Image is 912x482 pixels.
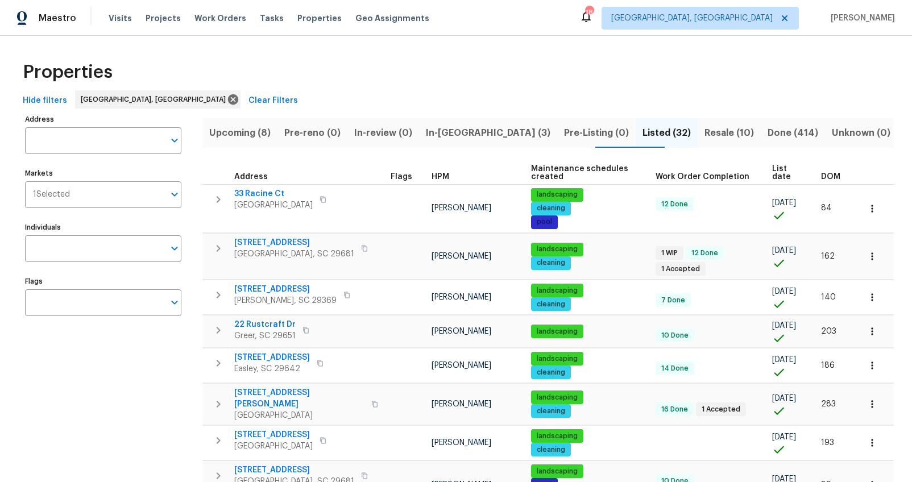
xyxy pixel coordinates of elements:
span: cleaning [532,368,570,377]
span: [GEOGRAPHIC_DATA] [234,200,313,211]
span: In-review (0) [354,125,412,141]
span: Pre-reno (0) [284,125,341,141]
span: 283 [821,400,836,408]
span: 1 Selected [33,190,70,200]
span: [STREET_ADDRESS] [234,284,337,295]
span: [PERSON_NAME] [432,439,491,447]
button: Clear Filters [244,90,302,111]
span: cleaning [532,203,570,213]
span: [PERSON_NAME] [432,361,491,369]
label: Flags [25,278,181,285]
span: landscaping [532,467,582,476]
span: [STREET_ADDRESS] [234,352,310,363]
span: 1 Accepted [657,264,704,274]
span: Upcoming (8) [209,125,271,141]
span: [GEOGRAPHIC_DATA], [GEOGRAPHIC_DATA] [81,94,230,105]
span: landscaping [532,431,582,441]
span: [PERSON_NAME] [432,252,491,260]
span: [PERSON_NAME] [432,400,491,408]
span: 12 Done [657,200,693,209]
span: 84 [821,204,832,212]
span: [PERSON_NAME] [432,327,491,335]
span: 1 WIP [657,248,682,258]
span: Projects [146,13,181,24]
button: Open [167,186,183,202]
span: landscaping [532,327,582,336]
span: Listed (32) [642,125,691,141]
span: [DATE] [772,394,796,402]
span: Address [234,173,268,181]
span: [GEOGRAPHIC_DATA] [234,441,313,452]
span: Visits [109,13,132,24]
span: 1 Accepted [697,405,745,414]
span: 7 Done [657,296,690,305]
span: Hide filters [23,94,67,108]
span: [PERSON_NAME], SC 29369 [234,295,337,306]
span: Pre-Listing (0) [564,125,629,141]
label: Individuals [25,224,181,231]
span: [GEOGRAPHIC_DATA], [GEOGRAPHIC_DATA] [611,13,773,24]
span: [DATE] [772,247,796,255]
span: landscaping [532,286,582,296]
span: landscaping [532,354,582,364]
span: In-[GEOGRAPHIC_DATA] (3) [426,125,550,141]
span: DOM [821,173,840,181]
span: [STREET_ADDRESS] [234,237,354,248]
span: List date [772,165,802,181]
span: [DATE] [772,288,796,296]
span: 193 [821,439,834,447]
button: Open [167,132,183,148]
span: Geo Assignments [355,13,429,24]
span: [PERSON_NAME] [432,293,491,301]
span: HPM [432,173,449,181]
span: Clear Filters [248,94,298,108]
span: 22 Rustcraft Dr [234,319,296,330]
label: Markets [25,170,181,177]
span: Greer, SC 29651 [234,330,296,342]
span: Properties [297,13,342,24]
span: 33 Racine Ct [234,188,313,200]
span: Maintenance schedules created [531,165,636,181]
button: Hide filters [18,90,72,111]
span: [STREET_ADDRESS] [234,429,313,441]
span: [DATE] [772,322,796,330]
span: Done (414) [768,125,818,141]
span: Work Order Completion [656,173,749,181]
span: 162 [821,252,835,260]
button: Open [167,240,183,256]
span: Properties [23,67,113,78]
span: Work Orders [194,13,246,24]
span: [PERSON_NAME] [826,13,895,24]
span: cleaning [532,406,570,416]
span: cleaning [532,300,570,309]
span: pool [532,217,557,227]
span: [STREET_ADDRESS][PERSON_NAME] [234,387,364,410]
span: 203 [821,327,836,335]
span: [GEOGRAPHIC_DATA], SC 29681 [234,248,354,260]
span: [GEOGRAPHIC_DATA] [234,410,364,421]
span: Flags [391,173,412,181]
span: Unknown (0) [832,125,890,141]
span: [STREET_ADDRESS] [234,464,354,476]
span: 186 [821,361,835,369]
span: [DATE] [772,199,796,207]
span: Tasks [260,14,284,22]
button: Open [167,294,183,310]
div: 18 [585,7,593,18]
span: Resale (10) [704,125,754,141]
span: 14 Done [657,364,693,373]
span: landscaping [532,190,582,200]
span: [PERSON_NAME] [432,204,491,212]
div: [GEOGRAPHIC_DATA], [GEOGRAPHIC_DATA] [75,90,241,109]
span: [DATE] [772,356,796,364]
span: landscaping [532,393,582,402]
span: Easley, SC 29642 [234,363,310,375]
span: Maestro [39,13,76,24]
span: 16 Done [657,405,693,414]
span: 140 [821,293,836,301]
span: 10 Done [657,331,693,340]
span: cleaning [532,258,570,268]
span: [DATE] [772,433,796,441]
span: landscaping [532,244,582,254]
span: 12 Done [687,248,723,258]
